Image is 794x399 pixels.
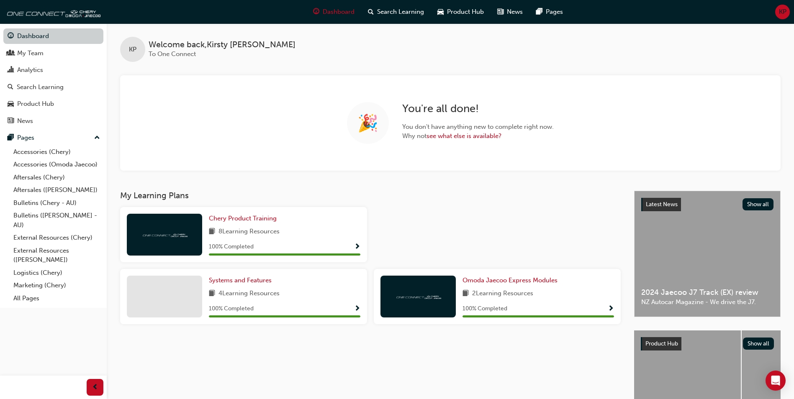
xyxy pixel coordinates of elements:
[463,304,507,314] span: 100 % Completed
[209,289,215,299] span: book-icon
[94,133,100,143] span: up-icon
[608,305,614,313] span: Show Progress
[3,46,103,61] a: My Team
[354,304,360,314] button: Show Progress
[149,40,296,50] span: Welcome back , Kirsty [PERSON_NAME]
[447,7,484,17] span: Product Hub
[608,304,614,314] button: Show Progress
[8,100,14,108] span: car-icon
[463,289,469,299] span: book-icon
[209,304,254,314] span: 100 % Completed
[779,7,786,17] span: KP
[536,7,542,17] span: pages-icon
[634,191,781,317] a: Latest NewsShow all2024 Jaecoo J7 Track (EX) reviewNZ Autocar Magazine - We drive the J7.
[645,340,678,347] span: Product Hub
[641,337,774,350] a: Product HubShow all
[3,62,103,78] a: Analytics
[529,3,570,20] a: pages-iconPages
[472,289,533,299] span: 2 Learning Resources
[743,198,774,210] button: Show all
[402,131,554,141] span: Why not
[766,371,786,391] div: Open Intercom Messenger
[3,28,103,44] a: Dashboard
[218,227,280,237] span: 8 Learning Resources
[3,130,103,146] button: Pages
[3,27,103,130] button: DashboardMy TeamAnalyticsSearch LearningProduct HubNews
[306,3,361,20] a: guage-iconDashboard
[491,3,529,20] a: news-iconNews
[361,3,431,20] a: search-iconSearch Learning
[17,65,43,75] div: Analytics
[368,7,374,17] span: search-icon
[209,214,280,223] a: Chery Product Training
[8,84,13,91] span: search-icon
[402,122,554,132] span: You don ' t have anything new to complete right now.
[149,50,196,58] span: To One Connect
[463,276,558,284] span: Omoda Jaecoo Express Modules
[92,382,98,393] span: prev-icon
[497,7,504,17] span: news-icon
[463,276,561,285] a: Omoda Jaecoo Express Modules
[129,45,136,54] span: KP
[437,7,444,17] span: car-icon
[218,289,280,299] span: 4 Learning Resources
[354,305,360,313] span: Show Progress
[141,230,188,238] img: oneconnect
[641,297,773,307] span: NZ Autocar Magazine - We drive the J7.
[313,7,319,17] span: guage-icon
[3,96,103,112] a: Product Hub
[507,7,523,17] span: News
[4,3,100,20] img: oneconnect
[209,227,215,237] span: book-icon
[354,242,360,252] button: Show Progress
[120,191,621,200] h3: My Learning Plans
[8,50,14,57] span: people-icon
[17,49,44,58] div: My Team
[209,215,277,222] span: Chery Product Training
[775,5,790,19] button: KP
[10,146,103,159] a: Accessories (Chery)
[431,3,491,20] a: car-iconProduct Hub
[641,288,773,297] span: 2024 Jaecoo J7 Track (EX) review
[427,132,501,140] a: see what else is available?
[357,118,378,128] span: 🎉
[641,198,773,211] a: Latest NewsShow all
[8,66,14,74] span: chart-icon
[10,266,103,279] a: Logistics (Chery)
[743,338,774,350] button: Show all
[17,82,64,92] div: Search Learning
[8,134,14,142] span: pages-icon
[395,292,441,300] img: oneconnect
[10,197,103,210] a: Bulletins (Chery - AU)
[354,243,360,251] span: Show Progress
[8,118,14,125] span: news-icon
[10,171,103,184] a: Aftersales (Chery)
[546,7,563,17] span: Pages
[8,33,14,40] span: guage-icon
[323,7,355,17] span: Dashboard
[10,158,103,171] a: Accessories (Omoda Jaecoo)
[377,7,424,17] span: Search Learning
[10,209,103,231] a: Bulletins ([PERSON_NAME] - AU)
[10,279,103,292] a: Marketing (Chery)
[10,231,103,244] a: External Resources (Chery)
[209,276,272,284] span: Systems and Features
[3,113,103,129] a: News
[10,244,103,266] a: External Resources ([PERSON_NAME])
[402,102,554,115] h2: You ' re all done!
[17,116,33,126] div: News
[17,133,34,143] div: Pages
[646,201,678,208] span: Latest News
[3,79,103,95] a: Search Learning
[10,292,103,305] a: All Pages
[17,99,54,109] div: Product Hub
[209,242,254,252] span: 100 % Completed
[10,184,103,197] a: Aftersales ([PERSON_NAME])
[209,276,275,285] a: Systems and Features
